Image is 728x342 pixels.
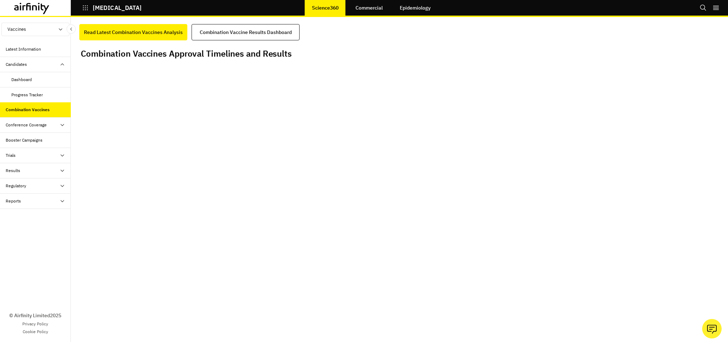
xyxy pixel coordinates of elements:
div: Booster Campaigns [6,137,42,143]
div: Candidates [6,61,27,68]
div: Dashboard [11,76,32,83]
div: Combination Vaccine Results Dashboard [200,27,292,37]
p: [MEDICAL_DATA] [93,5,142,11]
div: Latest Information [6,46,41,52]
p: Science360 [312,5,339,11]
button: Ask our analysts [702,319,722,338]
a: Cookie Policy [23,329,48,335]
div: Trials [6,152,16,159]
h2: Combination Vaccines Approval Timelines and Results [81,49,292,59]
div: Results [6,167,20,174]
p: © Airfinity Limited 2025 [9,312,61,319]
div: Regulatory [6,183,26,189]
button: Search [700,2,707,14]
div: Combination Vaccines [6,107,50,113]
div: Progress Tracker [11,92,43,98]
div: Read Latest Combination Vaccines Analysis [84,27,183,37]
button: [MEDICAL_DATA] [82,2,142,14]
div: Reports [6,198,21,204]
button: Close Sidebar [67,24,76,34]
div: Conference Coverage [6,122,47,128]
button: Vaccines [1,23,69,36]
a: Privacy Policy [22,321,48,327]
